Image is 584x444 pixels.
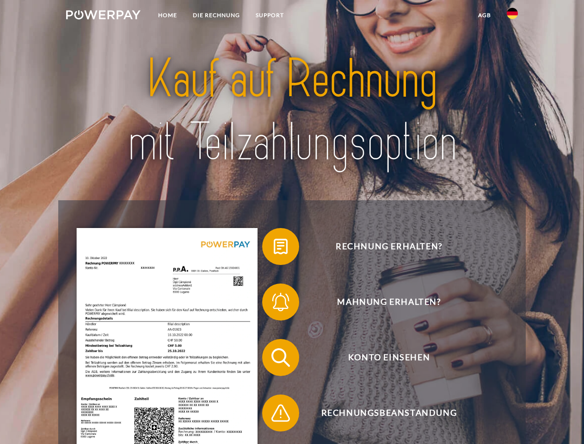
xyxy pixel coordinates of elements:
a: DIE RECHNUNG [185,7,248,24]
img: qb_bill.svg [269,235,292,258]
button: Rechnungsbeanstandung [262,395,503,432]
img: qb_search.svg [269,346,292,369]
img: title-powerpay_de.svg [88,44,496,177]
span: Rechnungsbeanstandung [276,395,502,432]
img: qb_bell.svg [269,290,292,314]
a: SUPPORT [248,7,292,24]
span: Mahnung erhalten? [276,284,502,321]
span: Rechnung erhalten? [276,228,502,265]
button: Rechnung erhalten? [262,228,503,265]
button: Konto einsehen [262,339,503,376]
img: de [507,8,518,19]
button: Mahnung erhalten? [262,284,503,321]
a: Home [150,7,185,24]
img: qb_warning.svg [269,401,292,425]
img: logo-powerpay-white.svg [66,10,141,19]
span: Konto einsehen [276,339,502,376]
a: agb [470,7,499,24]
